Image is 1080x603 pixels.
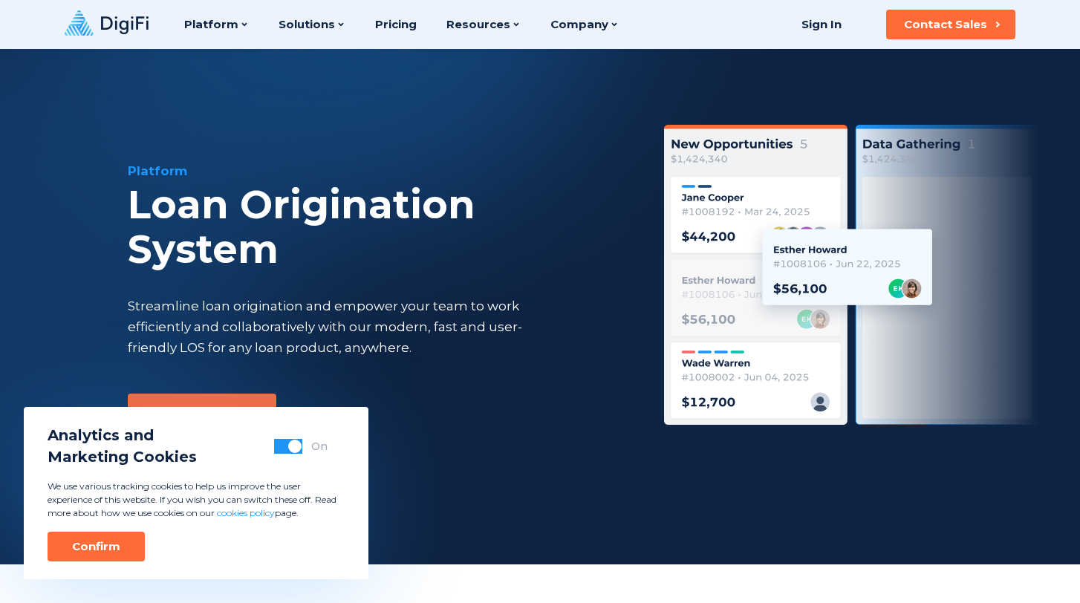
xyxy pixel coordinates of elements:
[48,532,145,561] button: Confirm
[48,480,345,520] p: We use various tracking cookies to help us improve the user experience of this website. If you wi...
[48,446,197,468] span: Marketing Cookies
[904,17,987,32] div: Contact Sales
[311,439,328,454] div: On
[48,425,197,446] span: Analytics and
[128,296,550,358] div: Streamline loan origination and empower your team to work efficiently and collaboratively with ou...
[886,10,1015,39] button: Contact Sales
[152,405,242,420] div: Request Demo
[217,507,275,518] a: cookies policy
[128,162,627,180] div: Platform
[128,394,276,432] button: Request Demo
[783,10,859,39] a: Sign In
[72,539,120,554] div: Confirm
[128,183,627,272] div: Loan Origination System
